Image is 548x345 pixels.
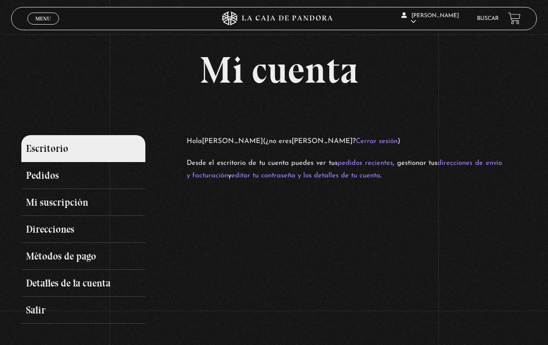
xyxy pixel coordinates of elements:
[35,16,51,21] span: Menu
[401,13,459,25] span: [PERSON_NAME]
[21,270,145,297] a: Detalles de la cuenta
[187,160,502,179] a: direcciones de envío y facturación
[187,157,502,182] p: Desde el escritorio de tu cuenta puedes ver tus , gestionar tus y .
[338,160,393,167] a: pedidos recientes
[21,189,145,216] a: Mi suscripción
[187,135,502,148] p: Hola (¿no eres ? )
[21,52,537,89] h1: Mi cuenta
[292,138,352,145] strong: [PERSON_NAME]
[21,162,145,189] a: Pedidos
[231,172,380,179] a: editar tu contraseña y los detalles de tu cuenta
[202,138,263,145] strong: [PERSON_NAME]
[33,24,54,30] span: Cerrar
[21,135,176,324] nav: Páginas de cuenta
[21,135,145,162] a: Escritorio
[477,16,499,21] a: Buscar
[21,216,145,243] a: Direcciones
[356,138,398,145] a: Cerrar sesión
[508,12,521,25] a: View your shopping cart
[21,297,145,324] a: Salir
[21,243,145,270] a: Métodos de pago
